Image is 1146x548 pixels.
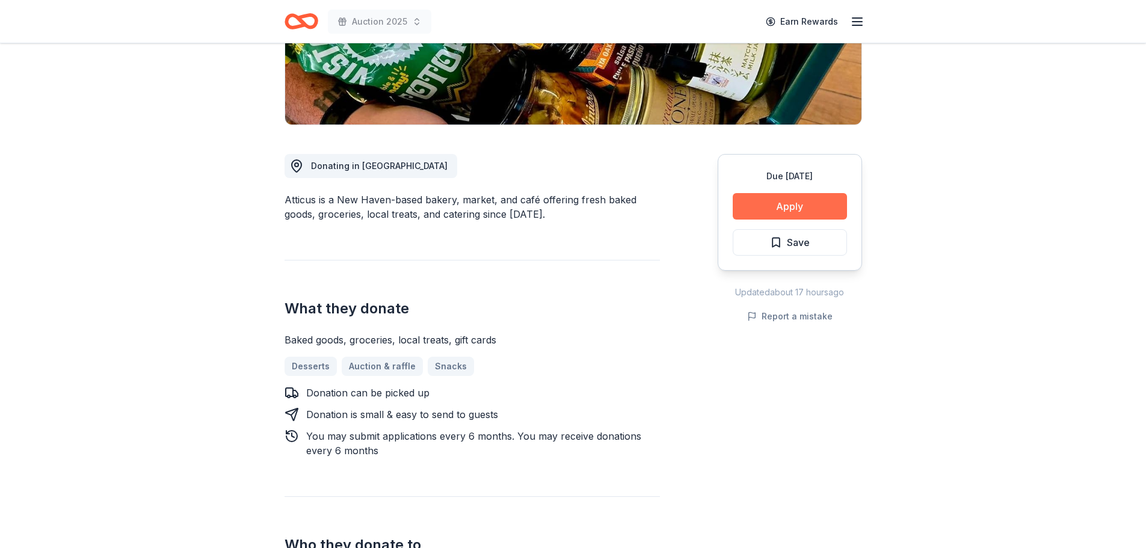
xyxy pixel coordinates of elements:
[285,7,318,35] a: Home
[285,357,337,376] a: Desserts
[285,299,660,318] h2: What they donate
[285,192,660,221] div: Atticus is a New Haven-based bakery, market, and café offering fresh baked goods, groceries, loca...
[747,309,833,324] button: Report a mistake
[759,11,845,32] a: Earn Rewards
[306,407,498,422] div: Donation is small & easy to send to guests
[428,357,474,376] a: Snacks
[733,193,847,220] button: Apply
[311,161,448,171] span: Donating in [GEOGRAPHIC_DATA]
[306,386,430,400] div: Donation can be picked up
[352,14,407,29] span: Auction 2025
[342,357,423,376] a: Auction & raffle
[328,10,431,34] button: Auction 2025
[306,429,660,458] div: You may submit applications every 6 months . You may receive donations every 6 months
[787,235,810,250] span: Save
[718,285,862,300] div: Updated about 17 hours ago
[285,333,660,347] div: Baked goods, groceries, local treats, gift cards
[733,229,847,256] button: Save
[733,169,847,183] div: Due [DATE]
